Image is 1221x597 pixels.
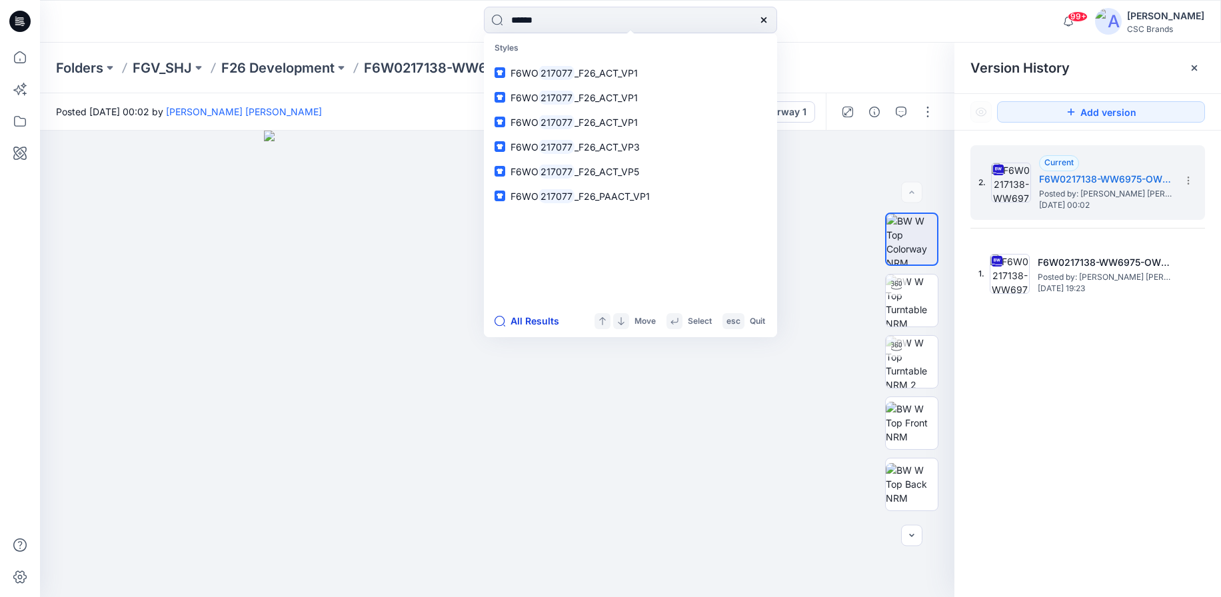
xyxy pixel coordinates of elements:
span: F6WO [511,166,539,177]
span: Current [1044,157,1074,167]
span: [DATE] 19:23 [1038,284,1171,293]
img: BW W Top Turntable NRM 2 [886,336,938,388]
a: Folders [56,59,103,77]
span: Posted [DATE] 00:02 by [56,105,322,119]
span: 99+ [1068,11,1088,22]
mark: 217077 [539,139,575,155]
a: F6WO217077_F26_ACT_VP1 [487,61,774,85]
img: eyJhbGciOiJIUzI1NiIsImtpZCI6IjAiLCJzbHQiOiJzZXMiLCJ0eXAiOiJKV1QifQ.eyJkYXRhIjp7InR5cGUiOiJzdG9yYW... [264,131,730,597]
mark: 217077 [539,90,575,105]
mark: 217077 [539,189,575,204]
span: _F26_ACT_VP1 [575,92,638,103]
button: All Results [495,313,568,329]
span: F6WO [511,141,539,153]
span: _F26_ACT_VP3 [575,141,640,153]
div: CSC Brands [1127,24,1204,34]
span: _F26_ACT_VP1 [575,117,638,128]
img: F6W0217138-WW6975-OW26WW1103-F26-PLSREG [991,163,1031,203]
h5: F6W0217138-WW6975-OW26WW1103-F26-PLSREG [1039,171,1172,187]
mark: 217077 [539,164,575,179]
span: 2. [978,177,986,189]
img: BW W Top Back NRM [886,463,938,505]
p: esc [726,314,740,328]
button: Details [864,101,885,123]
span: Posted by: Nguyễn Tuấn Anh [1039,187,1172,201]
p: F6W0217138-WW6975-OW26WW1103-F26-PLSREG [364,59,625,77]
a: F6WO217077_F26_PAACT_VP1 [487,184,774,209]
img: BW W Top Turntable NRM [886,275,938,326]
p: Select [688,314,712,328]
span: F6WO [511,117,539,128]
a: F6WO217077_F26_ACT_VP1 [487,110,774,135]
span: _F26_PAACT_VP1 [575,191,650,202]
p: Styles [487,36,774,61]
button: Close [1189,63,1200,73]
span: F6WO [511,92,539,103]
span: Version History [970,60,1070,76]
img: F6W0217138-WW6975-OW26WW1103-F26-PLSREG [990,254,1030,294]
a: F6WO217077_F26_ACT_VP5 [487,159,774,184]
img: BW W Top Front NRM [886,402,938,444]
div: [PERSON_NAME] [1127,8,1204,24]
button: Add version [997,101,1205,123]
span: F6WO [511,67,539,79]
span: Posted by: Nguyễn Tuấn Anh [1038,271,1171,284]
p: Move [634,314,656,328]
a: [PERSON_NAME] [PERSON_NAME] [166,106,322,117]
a: F6WO217077_F26_ACT_VP1 [487,85,774,110]
img: BW W Top Colorway NRM [886,214,937,265]
mark: 217077 [539,65,575,81]
span: _F26_ACT_VP1 [575,67,638,79]
span: _F26_ACT_VP5 [575,166,639,177]
span: F6WO [511,191,539,202]
button: Show Hidden Versions [970,101,992,123]
div: Colorway 1 [756,105,806,119]
img: avatar [1095,8,1122,35]
span: [DATE] 00:02 [1039,201,1172,210]
a: F26 Development [221,59,335,77]
a: FGV_SHJ [133,59,192,77]
p: Quit [750,314,765,328]
mark: 217077 [539,115,575,130]
span: 1. [978,268,984,280]
h5: F6W0217138-WW6975-OW26WW1103-F26-PLSREG [1038,255,1171,271]
a: F6WO217077_F26_ACT_VP3 [487,135,774,159]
